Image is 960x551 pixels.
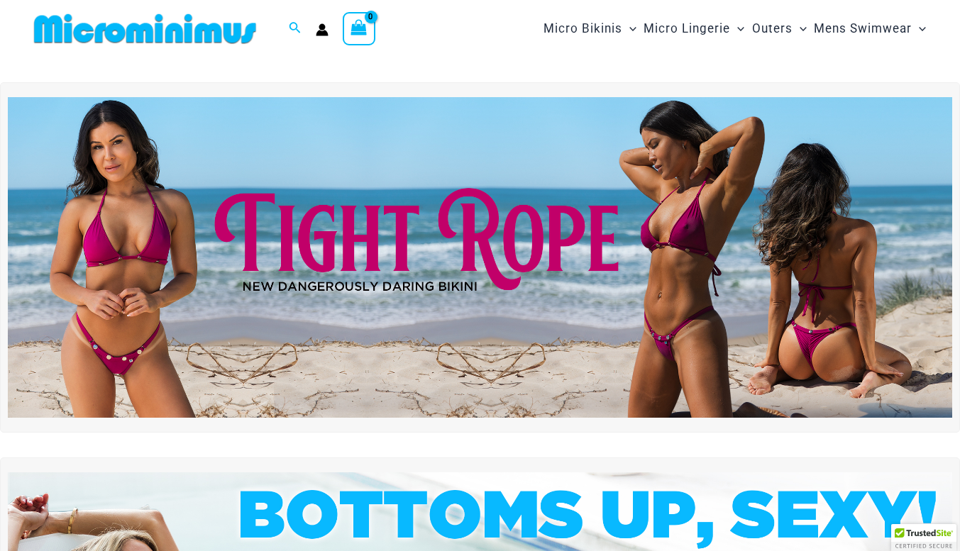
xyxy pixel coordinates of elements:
[814,11,912,47] span: Mens Swimwear
[752,11,793,47] span: Outers
[644,11,730,47] span: Micro Lingerie
[540,7,640,50] a: Micro BikinisMenu ToggleMenu Toggle
[891,524,956,551] div: TrustedSite Certified
[28,13,262,45] img: MM SHOP LOGO FLAT
[810,7,929,50] a: Mens SwimwearMenu ToggleMenu Toggle
[912,11,926,47] span: Menu Toggle
[538,5,932,52] nav: Site Navigation
[316,23,329,36] a: Account icon link
[622,11,636,47] span: Menu Toggle
[640,7,748,50] a: Micro LingerieMenu ToggleMenu Toggle
[730,11,744,47] span: Menu Toggle
[793,11,807,47] span: Menu Toggle
[544,11,622,47] span: Micro Bikinis
[8,97,952,418] img: Tight Rope Pink Bikini
[749,7,810,50] a: OutersMenu ToggleMenu Toggle
[289,20,302,38] a: Search icon link
[343,12,375,45] a: View Shopping Cart, empty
